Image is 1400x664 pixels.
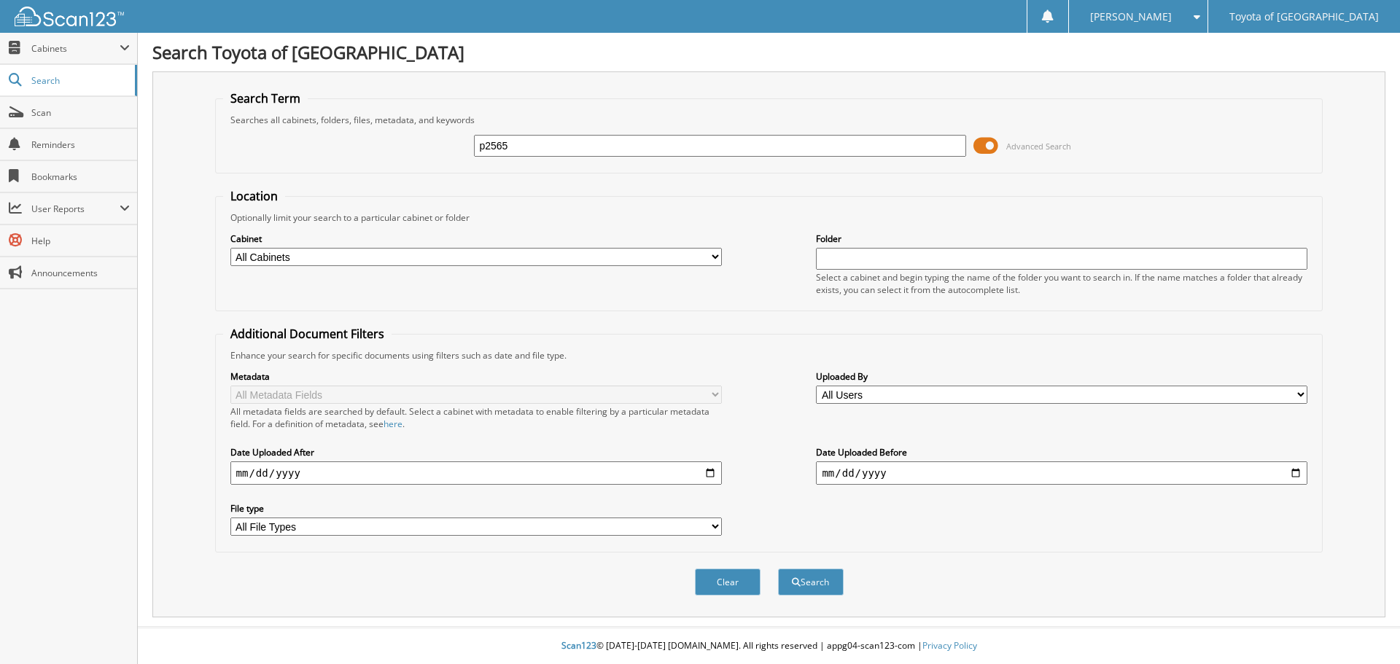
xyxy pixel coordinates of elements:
[31,203,120,215] span: User Reports
[31,74,128,87] span: Search
[31,171,130,183] span: Bookmarks
[1090,12,1172,21] span: [PERSON_NAME]
[152,40,1385,64] h1: Search Toyota of [GEOGRAPHIC_DATA]
[816,446,1307,458] label: Date Uploaded Before
[230,502,722,515] label: File type
[230,405,722,430] div: All metadata fields are searched by default. Select a cabinet with metadata to enable filtering b...
[223,114,1315,126] div: Searches all cabinets, folders, files, metadata, and keywords
[223,188,285,204] legend: Location
[816,271,1307,296] div: Select a cabinet and begin typing the name of the folder you want to search in. If the name match...
[230,461,722,485] input: start
[816,370,1307,383] label: Uploaded By
[15,7,124,26] img: scan123-logo-white.svg
[1229,12,1379,21] span: Toyota of [GEOGRAPHIC_DATA]
[922,639,977,652] a: Privacy Policy
[1006,141,1071,152] span: Advanced Search
[223,211,1315,224] div: Optionally limit your search to a particular cabinet or folder
[31,42,120,55] span: Cabinets
[230,446,722,458] label: Date Uploaded After
[31,138,130,151] span: Reminders
[230,233,722,245] label: Cabinet
[223,349,1315,362] div: Enhance your search for specific documents using filters such as date and file type.
[816,461,1307,485] input: end
[230,370,722,383] label: Metadata
[138,628,1400,664] div: © [DATE]-[DATE] [DOMAIN_NAME]. All rights reserved | appg04-scan123-com |
[384,418,402,430] a: here
[31,235,130,247] span: Help
[223,326,392,342] legend: Additional Document Filters
[31,106,130,119] span: Scan
[816,233,1307,245] label: Folder
[561,639,596,652] span: Scan123
[778,569,844,595] button: Search
[695,569,761,595] button: Clear
[223,90,308,106] legend: Search Term
[31,267,130,279] span: Announcements
[1327,594,1400,664] iframe: Chat Widget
